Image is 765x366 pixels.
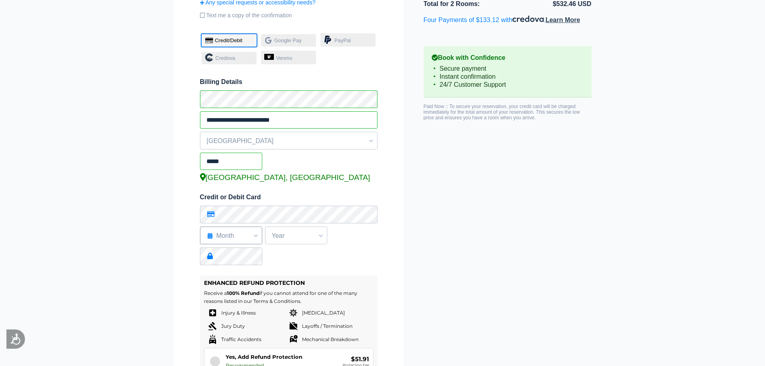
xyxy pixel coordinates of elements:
[545,16,580,23] span: Learn More
[200,173,377,182] div: [GEOGRAPHIC_DATA], [GEOGRAPHIC_DATA]
[215,37,243,43] span: Credit/Debit
[432,81,583,89] li: 24/7 Customer Support
[432,73,583,81] li: Instant confirmation
[200,9,377,22] label: Text me a copy of the confirmation
[424,16,580,23] a: Four Payments of $133.12 with.Learn More
[200,229,262,243] span: Month
[265,229,327,243] span: Year
[276,55,292,61] span: Venmo
[200,78,377,86] span: Billing Details
[424,104,580,121] span: Paid Now :: To secure your reservation, your credit card will be charged immediately for the tota...
[432,54,583,61] b: Book with Confidence
[274,37,302,43] span: Google Pay
[215,55,235,61] span: Credova
[200,194,261,200] span: Credit or Debit Card
[264,54,274,60] img: venmo-logo.svg
[424,16,580,23] span: Four Payments of $133.12 with .
[200,134,377,148] span: [GEOGRAPHIC_DATA]
[335,37,351,43] span: PayPal
[432,65,583,73] li: Secure payment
